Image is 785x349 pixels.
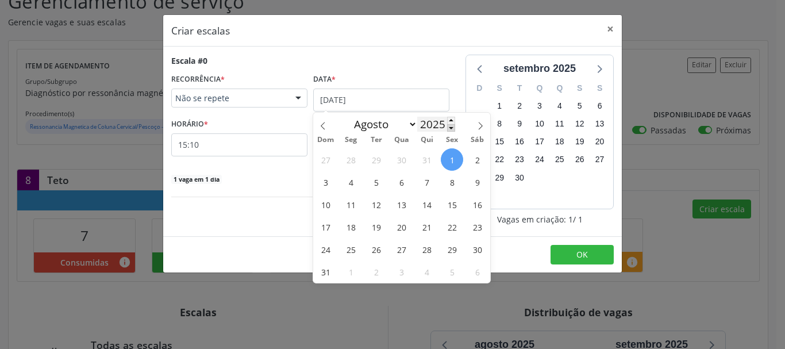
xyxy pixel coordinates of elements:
span: Setembro 1, 2025 [340,260,362,283]
div: Q [530,79,550,97]
span: Agosto 20, 2025 [390,216,413,238]
span: Setembro 6, 2025 [466,260,488,283]
span: 1 vaga em 1 dia [171,175,222,184]
span: Dom [313,136,338,144]
label: RECORRÊNCIA [171,71,225,89]
span: quarta-feira, 10 de setembro de 2025 [532,116,548,132]
label: Data [313,71,336,89]
span: Agosto 29, 2025 [441,238,463,260]
button: Close [599,15,622,43]
span: / 1 [573,213,583,225]
span: Agosto 31, 2025 [314,260,337,283]
span: sábado, 27 de setembro de 2025 [592,152,608,168]
span: Julho 31, 2025 [415,148,438,171]
span: quinta-feira, 4 de setembro de 2025 [552,98,568,114]
span: sexta-feira, 12 de setembro de 2025 [572,116,588,132]
span: sábado, 13 de setembro de 2025 [592,116,608,132]
span: Julho 28, 2025 [340,148,362,171]
span: Agosto 16, 2025 [466,193,488,216]
div: D [470,79,490,97]
span: terça-feira, 30 de setembro de 2025 [511,170,528,186]
input: 00:00 [171,133,307,156]
span: Setembro 4, 2025 [415,260,438,283]
span: segunda-feira, 8 de setembro de 2025 [491,116,507,132]
div: S [569,79,590,97]
span: sábado, 6 de setembro de 2025 [592,98,608,114]
span: Qua [389,136,414,144]
input: Year [417,117,455,132]
span: Seg [338,136,364,144]
div: S [590,79,610,97]
span: Agosto 10, 2025 [314,193,337,216]
span: Agosto 9, 2025 [466,171,488,193]
span: sexta-feira, 5 de setembro de 2025 [572,98,588,114]
span: Agosto 22, 2025 [441,216,463,238]
span: quarta-feira, 24 de setembro de 2025 [532,152,548,168]
span: segunda-feira, 22 de setembro de 2025 [491,152,507,168]
span: Agosto 21, 2025 [415,216,438,238]
span: Agosto 1, 2025 [441,148,463,171]
input: Selecione uma data [313,89,449,112]
span: sábado, 20 de setembro de 2025 [592,134,608,150]
span: Agosto 23, 2025 [466,216,488,238]
span: Julho 27, 2025 [314,148,337,171]
span: segunda-feira, 15 de setembro de 2025 [491,134,507,150]
span: Julho 30, 2025 [390,148,413,171]
span: Setembro 3, 2025 [390,260,413,283]
div: Vagas em criação: 1 [465,213,614,225]
span: Agosto 25, 2025 [340,238,362,260]
span: terça-feira, 23 de setembro de 2025 [511,152,528,168]
span: Agosto 26, 2025 [365,238,387,260]
select: Month [348,116,417,132]
h5: Criar escalas [171,23,230,38]
button: OK [551,245,614,264]
span: Agosto 6, 2025 [390,171,413,193]
span: quinta-feira, 11 de setembro de 2025 [552,116,568,132]
span: Sex [440,136,465,144]
span: Setembro 2, 2025 [365,260,387,283]
span: terça-feira, 2 de setembro de 2025 [511,98,528,114]
span: OK [576,249,588,260]
span: Agosto 7, 2025 [415,171,438,193]
label: HORÁRIO [171,116,208,133]
span: sexta-feira, 26 de setembro de 2025 [572,152,588,168]
span: Agosto 13, 2025 [390,193,413,216]
span: Sáb [465,136,490,144]
span: Setembro 5, 2025 [441,260,463,283]
div: S [490,79,510,97]
span: Agosto 15, 2025 [441,193,463,216]
span: quarta-feira, 17 de setembro de 2025 [532,134,548,150]
div: Escala #0 [171,55,207,67]
span: Ter [364,136,389,144]
span: Agosto 24, 2025 [314,238,337,260]
span: Agosto 17, 2025 [314,216,337,238]
span: Agosto 3, 2025 [314,171,337,193]
div: setembro 2025 [499,61,580,76]
span: Agosto 2, 2025 [466,148,488,171]
span: segunda-feira, 1 de setembro de 2025 [491,98,507,114]
span: quinta-feira, 25 de setembro de 2025 [552,152,568,168]
span: Qui [414,136,440,144]
span: Agosto 19, 2025 [365,216,387,238]
span: quinta-feira, 18 de setembro de 2025 [552,134,568,150]
span: Agosto 18, 2025 [340,216,362,238]
span: Agosto 4, 2025 [340,171,362,193]
span: Agosto 5, 2025 [365,171,387,193]
div: Q [549,79,569,97]
span: Agosto 28, 2025 [415,238,438,260]
span: segunda-feira, 29 de setembro de 2025 [491,170,507,186]
span: Agosto 8, 2025 [441,171,463,193]
span: quarta-feira, 3 de setembro de 2025 [532,98,548,114]
span: Não se repete [175,93,284,104]
span: Agosto 11, 2025 [340,193,362,216]
span: Agosto 30, 2025 [466,238,488,260]
span: terça-feira, 9 de setembro de 2025 [511,116,528,132]
span: Julho 29, 2025 [365,148,387,171]
span: sexta-feira, 19 de setembro de 2025 [572,134,588,150]
span: Agosto 14, 2025 [415,193,438,216]
span: terça-feira, 16 de setembro de 2025 [511,134,528,150]
span: Agosto 12, 2025 [365,193,387,216]
div: T [510,79,530,97]
span: Agosto 27, 2025 [390,238,413,260]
